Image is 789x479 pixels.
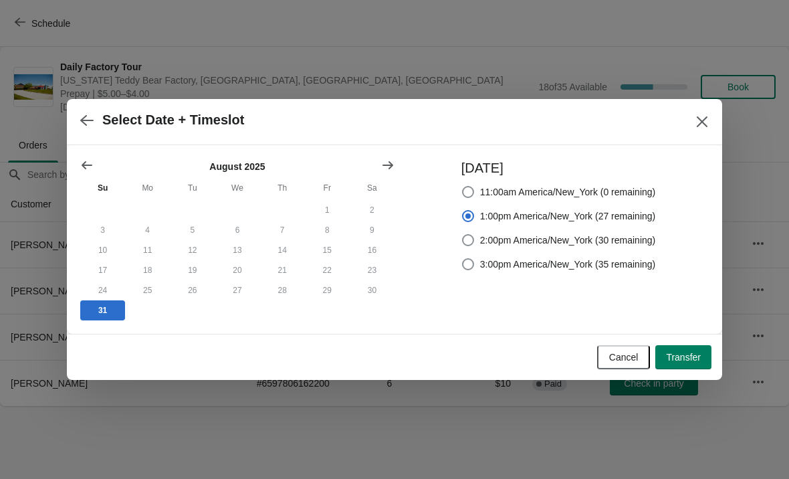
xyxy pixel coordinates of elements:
button: Tuesday August 5 2025 [170,220,215,240]
button: Monday August 18 2025 [125,260,170,280]
button: Saturday August 2 2025 [350,200,394,220]
h3: [DATE] [461,159,656,177]
button: Saturday August 30 2025 [350,280,394,300]
button: Thursday August 21 2025 [260,260,305,280]
th: Friday [305,176,350,200]
span: 2:00pm America/New_York (30 remaining) [480,233,656,247]
button: Wednesday August 6 2025 [215,220,259,240]
button: Tuesday August 12 2025 [170,240,215,260]
span: Transfer [666,352,701,363]
button: Friday August 1 2025 [305,200,350,220]
th: Wednesday [215,176,259,200]
button: Friday August 29 2025 [305,280,350,300]
button: Monday August 11 2025 [125,240,170,260]
button: Show previous month, July 2025 [75,153,99,177]
button: Cancel [597,345,651,369]
button: Tuesday August 19 2025 [170,260,215,280]
th: Thursday [260,176,305,200]
button: Friday August 22 2025 [305,260,350,280]
button: Monday August 25 2025 [125,280,170,300]
button: Today Sunday August 31 2025 [80,300,125,320]
span: 3:00pm America/New_York (35 remaining) [480,258,656,271]
button: Thursday August 7 2025 [260,220,305,240]
button: Sunday August 17 2025 [80,260,125,280]
span: Cancel [609,352,639,363]
th: Saturday [350,176,394,200]
button: Saturday August 16 2025 [350,240,394,260]
span: 1:00pm America/New_York (27 remaining) [480,209,656,223]
button: Thursday August 28 2025 [260,280,305,300]
th: Tuesday [170,176,215,200]
button: Sunday August 24 2025 [80,280,125,300]
button: Transfer [655,345,711,369]
button: Thursday August 14 2025 [260,240,305,260]
button: Saturday August 9 2025 [350,220,394,240]
button: Friday August 15 2025 [305,240,350,260]
button: Sunday August 3 2025 [80,220,125,240]
button: Saturday August 23 2025 [350,260,394,280]
button: Tuesday August 26 2025 [170,280,215,300]
h2: Select Date + Timeslot [102,112,245,128]
button: Wednesday August 27 2025 [215,280,259,300]
button: Close [690,110,714,134]
button: Friday August 8 2025 [305,220,350,240]
th: Sunday [80,176,125,200]
button: Wednesday August 20 2025 [215,260,259,280]
button: Sunday August 10 2025 [80,240,125,260]
span: 11:00am America/New_York (0 remaining) [480,185,656,199]
button: Wednesday August 13 2025 [215,240,259,260]
button: Show next month, September 2025 [376,153,400,177]
button: Monday August 4 2025 [125,220,170,240]
th: Monday [125,176,170,200]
